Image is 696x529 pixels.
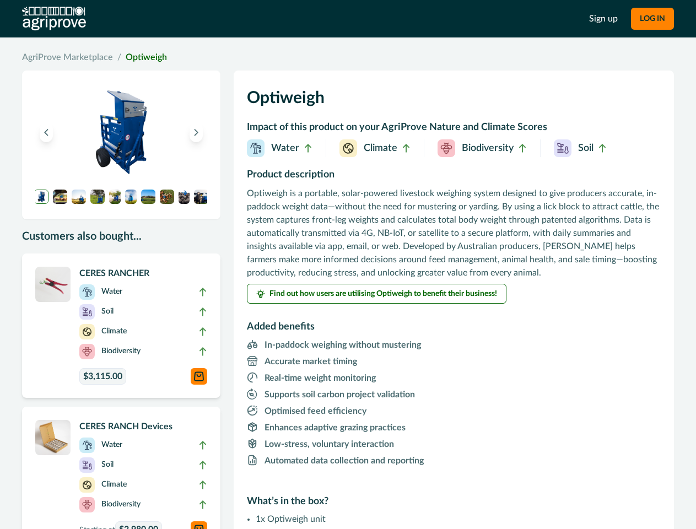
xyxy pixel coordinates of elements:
button: LOG IN [631,8,674,30]
p: Low-stress, voluntary interaction [265,438,394,451]
span: Find out how users are utilising Optiweigh to benefit their business! [269,290,497,298]
p: CERES RANCH Devices [79,420,207,433]
img: A screenshot of the Ready Graze application showing a 3D map of animal positions [179,190,190,204]
a: Sign up [589,12,618,25]
p: Soil [578,141,594,156]
h2: What’s in the box? [247,478,661,512]
img: A CERES RANCHER APPLICATOR [35,267,71,302]
p: Optimised feed efficiency [265,404,366,418]
img: A hand holding a CERES RANCH device [53,190,67,204]
p: Optiweigh is a portable, solar-powered livestock weighing system designed to give producers accur... [247,187,661,279]
a: Optiweigh [126,53,167,62]
img: A box of CERES RANCH devices [35,420,71,455]
button: Next image [190,122,203,142]
p: Water [101,286,122,298]
span: $3,115.00 [83,370,122,383]
p: CERES RANCHER [79,267,207,280]
img: A box of CERES RANCH devices [90,190,105,204]
img: An Optiweigh unit [34,190,48,204]
img: A screenshot of the Ready Graze application showing a 3D map of animal positions [125,190,137,204]
span: / [117,51,121,64]
h1: Optiweigh [247,84,661,119]
p: Enhances adaptive grazing practices [265,421,406,434]
button: Find out how users are utilising Optiweigh to benefit their business! [247,284,506,304]
p: Water [271,141,299,156]
p: Real-time weight monitoring [265,371,376,385]
img: AgriProve logo [22,7,86,31]
h2: Impact of this product on your AgriProve Nature and Climate Scores [247,119,661,139]
p: In-paddock weighing without mustering [265,338,421,352]
nav: breadcrumb [22,51,674,64]
p: Climate [101,326,127,337]
button: Previous image [40,122,53,142]
p: Supports soil carbon project validation [265,388,415,401]
p: Biodiversity [101,499,141,510]
p: Soil [101,306,114,317]
p: Biodiversity [101,346,141,357]
p: Soil [101,459,114,471]
img: A CERES RANCH device applied to the ear of a cow [109,190,121,204]
h2: Added benefits [247,308,661,338]
h2: Product description [247,168,661,187]
li: 1x Optiweigh unit [256,512,586,526]
img: A screenshot of the Ready Graze application showing a 3D map of animal positions [160,190,174,204]
p: Water [101,439,122,451]
p: Climate [101,479,127,490]
a: AgriProve Marketplace [22,51,113,64]
p: Automated data collection and reporting [265,454,424,467]
img: A screenshot of the Ready Graze application showing a 3D map of animal positions [141,190,155,204]
img: A screenshot of the Ready Graze application showing a 3D map of animal positions [194,190,208,204]
img: An Optiweigh unit [35,84,207,181]
p: Customers also bought... [22,228,220,245]
img: A single CERES RANCH device [72,190,86,204]
p: Biodiversity [462,141,514,156]
p: Climate [364,141,397,156]
p: Accurate market timing [265,355,357,368]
